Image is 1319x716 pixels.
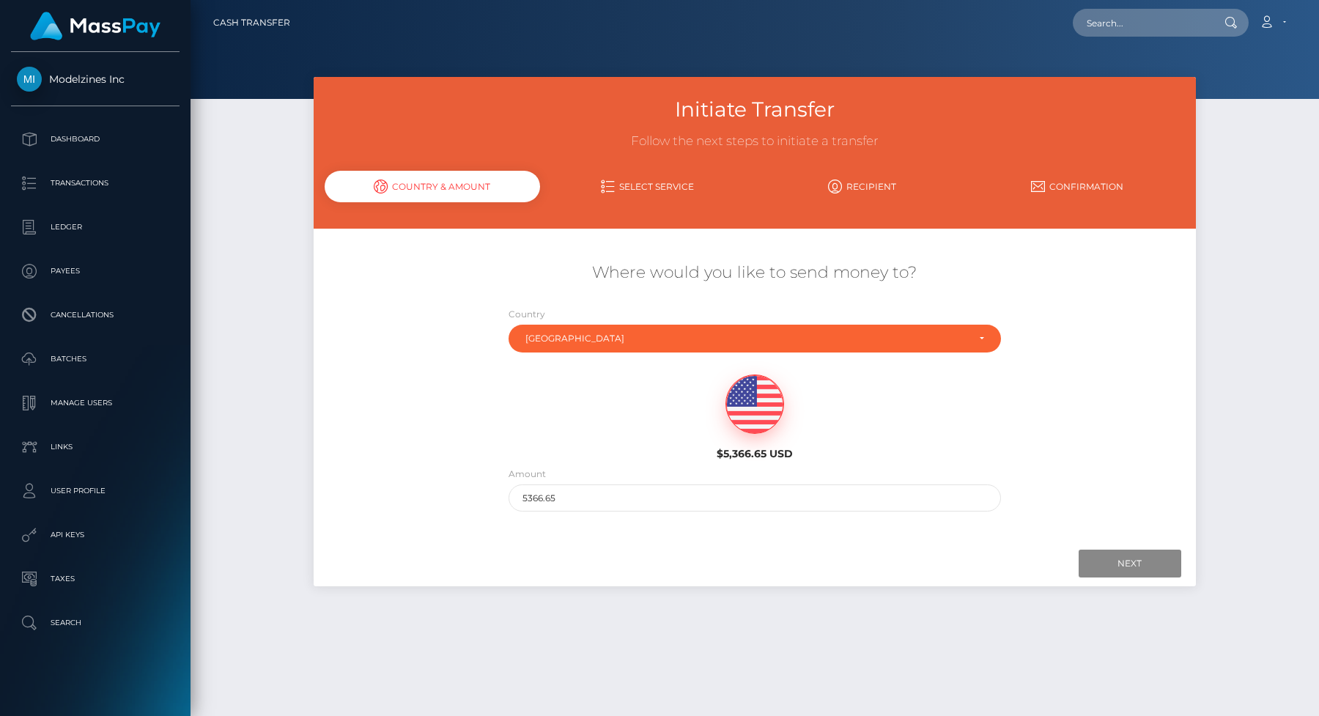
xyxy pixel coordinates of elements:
[1073,9,1211,37] input: Search...
[755,174,969,199] a: Recipient
[17,128,174,150] p: Dashboard
[11,605,180,641] a: Search
[11,517,180,553] a: API Keys
[509,308,545,321] label: Country
[969,174,1184,199] a: Confirmation
[509,325,1001,353] button: United States
[17,304,174,326] p: Cancellations
[11,209,180,246] a: Ledger
[11,429,180,465] a: Links
[11,121,180,158] a: Dashboard
[325,133,1184,150] h3: Follow the next steps to initiate a transfer
[1079,550,1181,577] input: Next
[17,392,174,414] p: Manage Users
[213,7,290,38] a: Cash Transfer
[17,67,42,92] img: Modelzines Inc
[11,385,180,421] a: Manage Users
[643,448,866,460] h6: $5,366.65 USD
[17,348,174,370] p: Batches
[11,341,180,377] a: Batches
[726,375,783,434] img: USD.png
[17,612,174,634] p: Search
[525,333,967,344] div: [GEOGRAPHIC_DATA]
[11,73,180,86] span: Modelzines Inc
[325,95,1184,124] h3: Initiate Transfer
[509,484,1001,512] input: Amount to send in USD (Maximum: 5366.65)
[17,436,174,458] p: Links
[17,216,174,238] p: Ledger
[30,12,160,40] img: MassPay Logo
[11,473,180,509] a: User Profile
[509,468,546,481] label: Amount
[325,262,1184,284] h5: Where would you like to send money to?
[11,561,180,597] a: Taxes
[11,165,180,202] a: Transactions
[17,568,174,590] p: Taxes
[325,171,539,202] div: Country & Amount
[17,524,174,546] p: API Keys
[11,297,180,333] a: Cancellations
[17,480,174,502] p: User Profile
[17,172,174,194] p: Transactions
[17,260,174,282] p: Payees
[11,253,180,289] a: Payees
[540,174,755,199] a: Select Service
